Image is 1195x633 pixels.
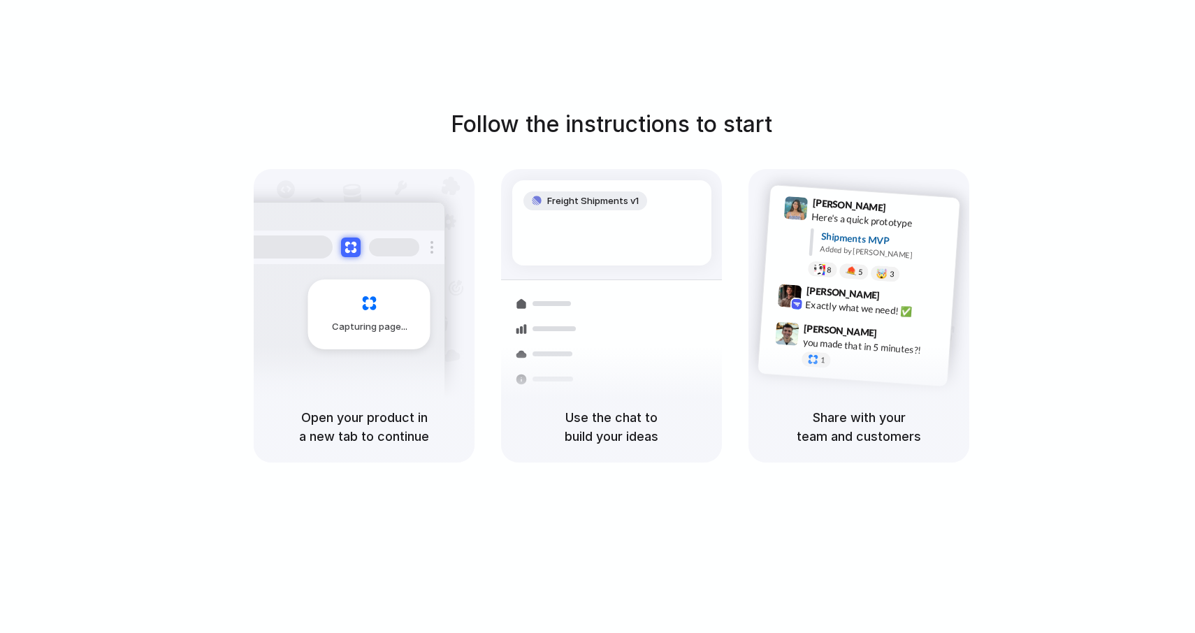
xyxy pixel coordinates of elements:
span: Freight Shipments v1 [547,194,639,208]
span: 9:47 AM [881,327,910,344]
h1: Follow the instructions to start [451,108,772,141]
div: you made that in 5 minutes?! [802,335,942,358]
span: 9:42 AM [884,289,913,306]
div: Exactly what we need! ✅ [805,297,945,321]
div: Shipments MVP [820,228,950,252]
span: 5 [858,268,863,275]
span: 9:41 AM [890,201,919,218]
span: 8 [827,265,832,273]
span: 3 [890,270,895,278]
h5: Open your product in a new tab to continue [270,408,458,446]
span: Capturing page [332,320,410,334]
div: Here's a quick prototype [811,209,951,233]
div: 🤯 [876,268,888,279]
h5: Use the chat to build your ideas [518,408,705,446]
div: Added by [PERSON_NAME] [820,243,948,263]
h5: Share with your team and customers [765,408,953,446]
span: [PERSON_NAME] [806,282,880,303]
span: [PERSON_NAME] [812,195,886,215]
span: [PERSON_NAME] [804,320,878,340]
span: 1 [820,356,825,364]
